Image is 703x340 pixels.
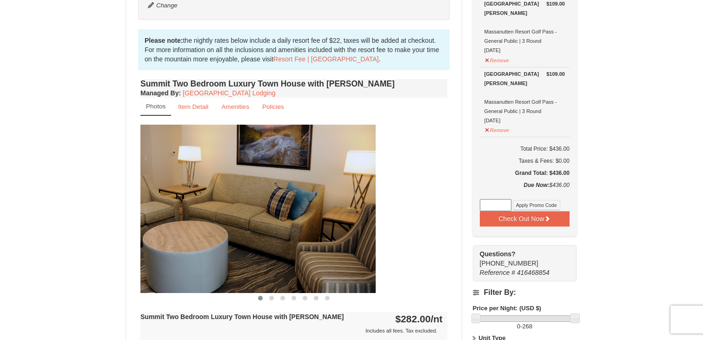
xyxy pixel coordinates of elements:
button: Apply Promo Code [513,200,560,210]
a: Photos [140,98,171,116]
a: Policies [256,98,290,116]
small: Policies [262,103,284,110]
span: /nt [431,313,443,324]
a: [GEOGRAPHIC_DATA] Lodging [183,89,275,97]
strong: $109.00 [546,69,565,79]
button: Check Out Now [480,211,570,226]
img: 18876286-202-fb468a36.png [69,125,376,293]
small: Amenities [221,103,249,110]
small: Item Detail [178,103,208,110]
strong: $282.00 [395,313,443,324]
strong: Summit Two Bedroom Luxury Town House with [PERSON_NAME] [140,313,344,320]
button: Change [147,0,178,11]
strong: Questions? [480,250,516,258]
span: Managed By [140,89,179,97]
h4: Filter By: [473,288,577,297]
label: - [473,322,577,331]
h4: Summit Two Bedroom Luxury Town House with [PERSON_NAME] [140,79,447,88]
strong: : [140,89,181,97]
a: Amenities [215,98,255,116]
div: the nightly rates below include a daily resort fee of $22, taxes will be added at checkout. For m... [138,29,450,70]
button: Remove [484,53,510,65]
div: Massanutten Resort Golf Pass - General Public | 3 Round [DATE] [484,69,565,125]
strong: Price per Night: (USD $) [473,305,541,312]
a: Item Detail [172,98,214,116]
a: Resort Fee | [GEOGRAPHIC_DATA] [273,55,378,63]
strong: Due Now: [524,182,549,188]
button: Remove [484,123,510,135]
span: 416468854 [517,269,550,276]
div: Includes all fees. Tax excluded. [140,326,443,335]
div: Taxes & Fees: $0.00 [480,156,570,166]
strong: Please note: [145,37,183,44]
h6: Total Price: $436.00 [480,144,570,153]
span: [PHONE_NUMBER] [480,249,560,267]
span: 268 [522,323,532,330]
div: [GEOGRAPHIC_DATA][PERSON_NAME] [484,69,565,88]
div: $436.00 [480,180,570,199]
small: Photos [146,103,166,110]
span: Reference # [480,269,515,276]
span: 0 [517,323,520,330]
h5: Grand Total: $436.00 [480,168,570,178]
